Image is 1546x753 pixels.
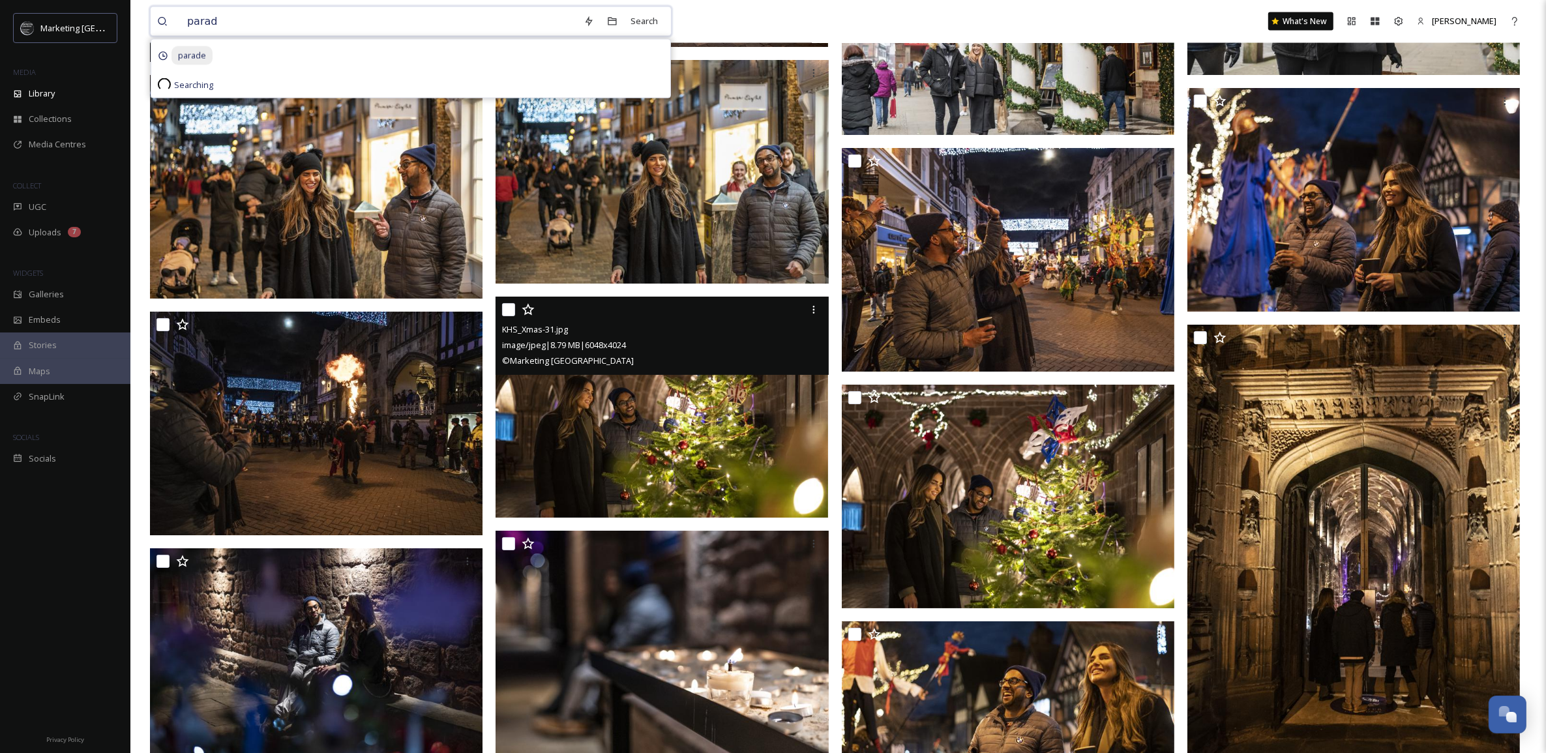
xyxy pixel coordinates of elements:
[842,148,1178,372] img: KHS_Xmas-21.jpg
[29,391,65,403] span: SnapLink
[29,138,86,151] span: Media Centres
[21,22,34,35] img: MC-Logo-01.svg
[46,735,84,744] span: Privacy Policy
[624,8,664,34] div: Search
[502,339,626,351] span: image/jpeg | 8.79 MB | 6048 x 4024
[29,452,56,465] span: Socials
[1268,12,1333,31] a: What's New
[29,339,57,351] span: Stories
[46,731,84,746] a: Privacy Policy
[29,113,72,125] span: Collections
[174,79,213,91] span: Searching
[150,75,486,299] img: KHS_Xmas-128.jpg
[502,355,634,366] span: © Marketing [GEOGRAPHIC_DATA]
[40,22,164,34] span: Marketing [GEOGRAPHIC_DATA]
[13,181,41,190] span: COLLECT
[29,87,55,100] span: Library
[502,323,568,335] span: KHS_Xmas-31.jpg
[496,60,831,284] img: KHS_Xmas-126.jpg
[68,227,81,237] div: 7
[150,312,486,536] img: KHS_Xmas-18.jpg
[496,297,828,518] img: KHS_Xmas-31.jpg
[1187,88,1523,312] img: KHS_Xmas-100.jpg
[1410,8,1503,34] a: [PERSON_NAME]
[29,201,46,213] span: UGC
[29,288,64,301] span: Galleries
[1489,696,1526,733] button: Open Chat
[29,314,61,326] span: Embeds
[842,385,1178,608] img: KHS_Xmas-30.jpg
[181,7,577,36] input: Search your library
[171,46,213,65] span: parade
[29,365,50,377] span: Maps
[1432,15,1496,27] span: [PERSON_NAME]
[13,432,39,442] span: SOCIALS
[13,67,36,77] span: MEDIA
[29,226,61,239] span: Uploads
[13,268,43,278] span: WIDGETS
